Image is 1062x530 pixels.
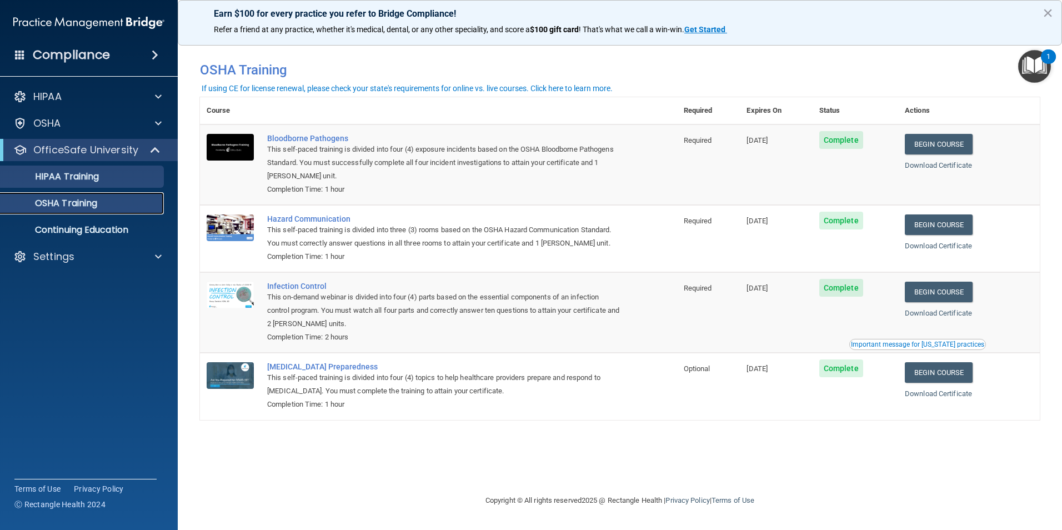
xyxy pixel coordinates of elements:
[905,134,973,154] a: Begin Course
[267,331,622,344] div: Completion Time: 2 hours
[684,136,712,144] span: Required
[1018,50,1051,83] button: Open Resource Center, 1 new notification
[13,12,164,34] img: PMB logo
[13,143,161,157] a: OfficeSafe University
[267,214,622,223] a: Hazard Communication
[905,282,973,302] a: Begin Course
[747,217,768,225] span: [DATE]
[13,250,162,263] a: Settings
[684,217,712,225] span: Required
[74,483,124,494] a: Privacy Policy
[849,339,986,350] button: Read this if you are a dental practitioner in the state of CA
[579,25,684,34] span: ! That's what we call a win-win.
[33,143,138,157] p: OfficeSafe University
[819,279,863,297] span: Complete
[13,90,162,103] a: HIPAA
[684,284,712,292] span: Required
[905,362,973,383] a: Begin Course
[267,143,622,183] div: This self-paced training is divided into four (4) exposure incidents based on the OSHA Bloodborne...
[1046,57,1050,71] div: 1
[214,8,1026,19] p: Earn $100 for every practice you refer to Bridge Compliance!
[898,97,1040,124] th: Actions
[200,62,1040,78] h4: OSHA Training
[267,291,622,331] div: This on-demand webinar is divided into four (4) parts based on the essential components of an inf...
[747,136,768,144] span: [DATE]
[13,117,162,130] a: OSHA
[684,25,727,34] a: Get Started
[851,341,984,348] div: Important message for [US_STATE] practices
[267,371,622,398] div: This self-paced training is divided into four (4) topics to help healthcare providers prepare and...
[905,309,972,317] a: Download Certificate
[33,117,61,130] p: OSHA
[530,25,579,34] strong: $100 gift card
[267,250,622,263] div: Completion Time: 1 hour
[7,171,99,182] p: HIPAA Training
[677,97,740,124] th: Required
[7,224,159,236] p: Continuing Education
[267,362,622,371] a: [MEDICAL_DATA] Preparedness
[200,97,261,124] th: Course
[905,161,972,169] a: Download Certificate
[14,483,61,494] a: Terms of Use
[267,183,622,196] div: Completion Time: 1 hour
[747,284,768,292] span: [DATE]
[417,483,823,518] div: Copyright © All rights reserved 2025 @ Rectangle Health | |
[905,214,973,235] a: Begin Course
[684,364,710,373] span: Optional
[665,496,709,504] a: Privacy Policy
[214,25,530,34] span: Refer a friend at any practice, whether it's medical, dental, or any other speciality, and score a
[267,398,622,411] div: Completion Time: 1 hour
[14,499,106,510] span: Ⓒ Rectangle Health 2024
[819,212,863,229] span: Complete
[813,97,898,124] th: Status
[905,242,972,250] a: Download Certificate
[712,496,754,504] a: Terms of Use
[747,364,768,373] span: [DATE]
[33,90,62,103] p: HIPAA
[740,97,812,124] th: Expires On
[819,131,863,149] span: Complete
[905,389,972,398] a: Download Certificate
[33,47,110,63] h4: Compliance
[819,359,863,377] span: Complete
[267,282,622,291] a: Infection Control
[267,223,622,250] div: This self-paced training is divided into three (3) rooms based on the OSHA Hazard Communication S...
[267,134,622,143] a: Bloodborne Pathogens
[1043,4,1053,22] button: Close
[202,84,613,92] div: If using CE for license renewal, please check your state's requirements for online vs. live cours...
[33,250,74,263] p: Settings
[684,25,725,34] strong: Get Started
[200,83,614,94] button: If using CE for license renewal, please check your state's requirements for online vs. live cours...
[7,198,97,209] p: OSHA Training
